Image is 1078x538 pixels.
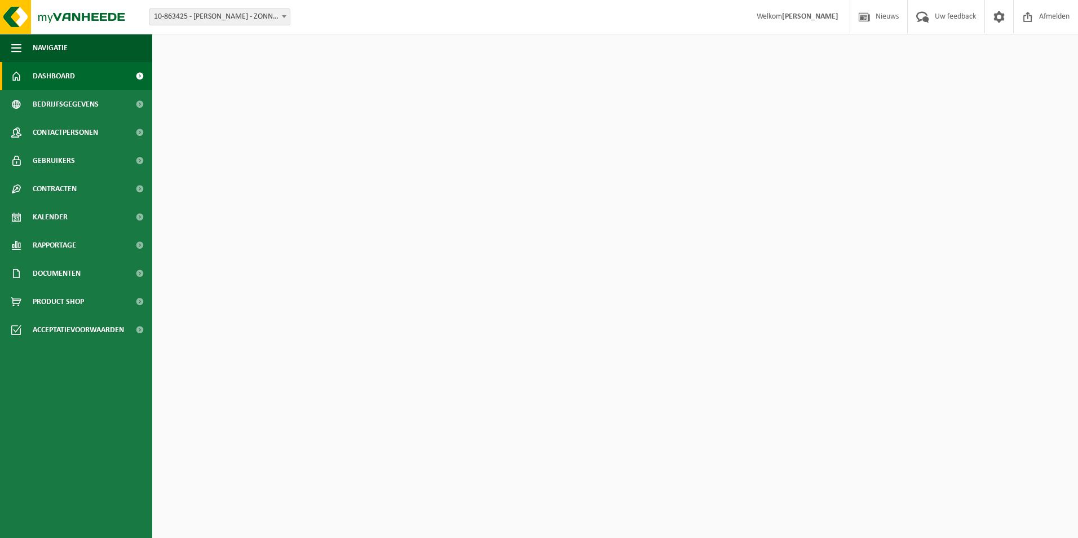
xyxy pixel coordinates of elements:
[782,12,838,21] strong: [PERSON_NAME]
[33,34,68,62] span: Navigatie
[33,231,76,259] span: Rapportage
[33,118,98,147] span: Contactpersonen
[33,288,84,316] span: Product Shop
[33,62,75,90] span: Dashboard
[149,8,290,25] span: 10-863425 - CLAEYS JO - ZONNEBEKE
[33,175,77,203] span: Contracten
[33,316,124,344] span: Acceptatievoorwaarden
[33,90,99,118] span: Bedrijfsgegevens
[33,147,75,175] span: Gebruikers
[149,9,290,25] span: 10-863425 - CLAEYS JO - ZONNEBEKE
[33,259,81,288] span: Documenten
[33,203,68,231] span: Kalender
